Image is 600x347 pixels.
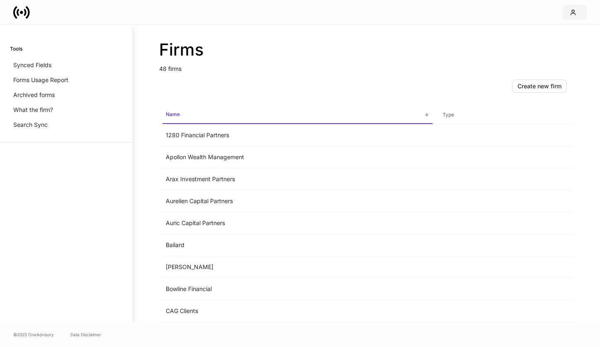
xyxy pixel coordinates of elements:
h6: Tools [10,45,22,53]
a: Data Disclaimer [70,331,101,338]
a: Forms Usage Report [10,73,122,87]
a: Synced Fields [10,58,122,73]
p: 48 firms [159,60,573,73]
td: [PERSON_NAME] [159,256,436,278]
h2: Firms [159,40,573,60]
div: Create new firm [518,82,561,90]
span: Type [439,107,570,124]
td: Bowline Financial [159,278,436,300]
td: Arax Investment Partners [159,168,436,190]
p: What the firm? [13,106,53,114]
td: Auric Capital Partners [159,212,436,234]
a: What the firm? [10,102,122,117]
p: Search Sync [13,121,48,129]
h6: Type [443,111,454,119]
a: Archived forms [10,87,122,102]
td: Aurelien Capital Partners [159,190,436,212]
span: Name [162,106,433,124]
span: © 2025 OneAdvisory [13,331,54,338]
td: Apollon Wealth Management [159,146,436,168]
td: CAG Clients [159,300,436,322]
td: Canopy Wealth [159,322,436,344]
h6: Name [166,110,180,118]
a: Search Sync [10,117,122,132]
button: Create new firm [512,80,567,93]
p: Forms Usage Report [13,76,68,84]
td: 1280 Financial Partners [159,124,436,146]
td: Bailard [159,234,436,256]
p: Synced Fields [13,61,51,69]
p: Archived forms [13,91,55,99]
